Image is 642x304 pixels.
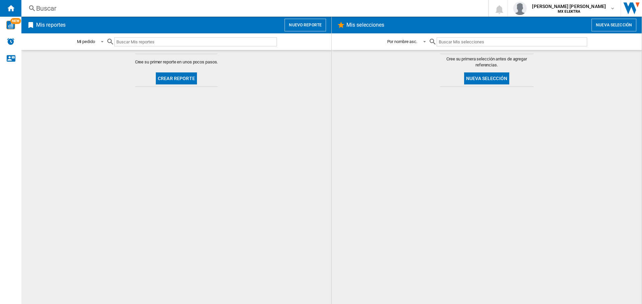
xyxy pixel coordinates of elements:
span: Cree su primera selección antes de agregar referencias. [440,56,534,68]
h2: Mis selecciones [345,19,386,31]
input: Buscar Mis selecciones [437,37,587,46]
div: Por nombre asc. [387,39,418,44]
img: profile.jpg [513,2,527,15]
img: alerts-logo.svg [7,37,15,45]
div: Buscar [36,4,471,13]
button: Nueva selección [464,72,509,84]
button: Nuevo reporte [285,19,326,31]
button: Nueva selección [592,19,636,31]
input: Buscar Mis reportes [114,37,277,46]
div: Mi pedido [77,39,95,44]
button: Crear reporte [156,72,197,84]
img: wise-card.svg [6,21,15,29]
span: NEW [10,18,21,24]
span: Cree su primer reporte en unos pocos pasos. [135,59,218,65]
span: [PERSON_NAME] [PERSON_NAME] [532,3,606,10]
b: MX ELEKTRA [558,9,580,14]
h2: Mis reportes [35,19,67,31]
